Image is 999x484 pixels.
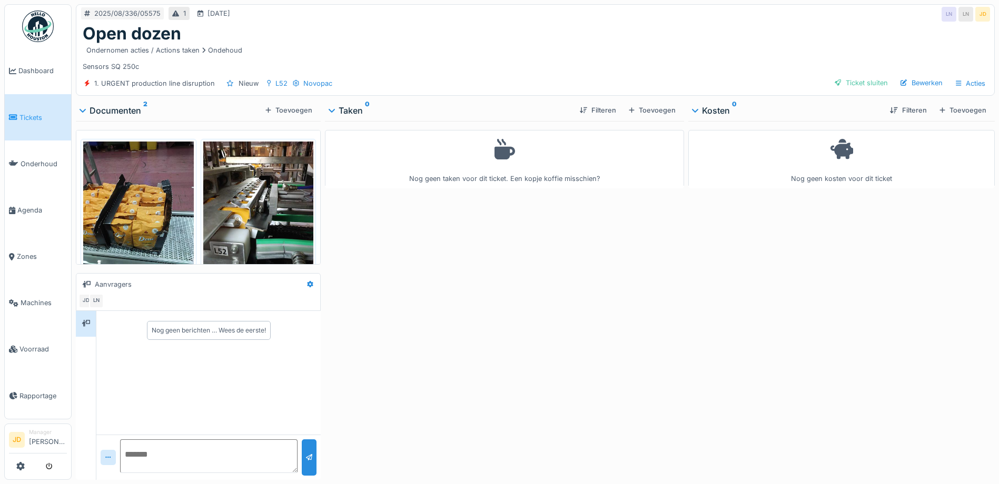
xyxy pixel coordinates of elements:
[94,8,161,18] div: 2025/08/336/05575
[303,78,332,88] div: Novopac
[21,298,67,308] span: Machines
[17,205,67,215] span: Agenda
[329,104,571,117] div: Taken
[942,7,956,22] div: LN
[275,78,288,88] div: L52
[5,234,71,280] a: Zones
[830,76,892,90] div: Ticket sluiten
[83,142,194,288] img: 0zdce1vvre4ter5uzlj1b01zj9vk
[732,104,737,117] sup: 0
[239,78,259,88] div: Nieuw
[95,279,132,289] div: Aanvragers
[19,391,67,401] span: Rapportage
[5,280,71,326] a: Machines
[94,78,215,88] div: 1. URGENT production line disruption
[693,104,882,117] div: Kosten
[625,103,680,117] div: Toevoegen
[332,135,677,184] div: Nog geen taken voor dit ticket. Een kopje koffie misschien?
[78,294,93,308] div: JD
[143,104,147,117] sup: 2
[5,372,71,419] a: Rapportage
[935,103,991,117] div: Toevoegen
[17,251,67,261] span: Zones
[152,326,266,335] div: Nog geen berichten … Wees de eerste!
[5,94,71,140] a: Tickets
[19,344,67,354] span: Voorraad
[83,24,181,44] h1: Open dozen
[951,76,990,91] div: Acties
[22,11,54,42] img: Badge_color-CXgf-gQk.svg
[958,7,973,22] div: LN
[695,135,988,184] div: Nog geen kosten voor dit ticket
[183,8,186,18] div: 1
[29,428,67,451] li: [PERSON_NAME]
[86,45,242,55] div: Ondernomen acties / Actions taken Ondehoud
[261,103,316,117] div: Toevoegen
[83,44,988,71] div: Sensors SQ 250c
[80,104,261,117] div: Documenten
[365,104,370,117] sup: 0
[5,140,71,187] a: Onderhoud
[975,7,990,22] div: JD
[576,103,620,117] div: Filteren
[29,428,67,436] div: Manager
[18,66,67,76] span: Dashboard
[19,113,67,123] span: Tickets
[5,326,71,372] a: Voorraad
[203,142,314,288] img: 0k15xn4a7nmhge1jsgzgiouhfqar
[207,8,230,18] div: [DATE]
[886,103,931,117] div: Filteren
[9,432,25,448] li: JD
[9,428,67,453] a: JD Manager[PERSON_NAME]
[21,159,67,169] span: Onderhoud
[89,294,104,308] div: LN
[5,187,71,233] a: Agenda
[896,76,947,90] div: Bewerken
[5,48,71,94] a: Dashboard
